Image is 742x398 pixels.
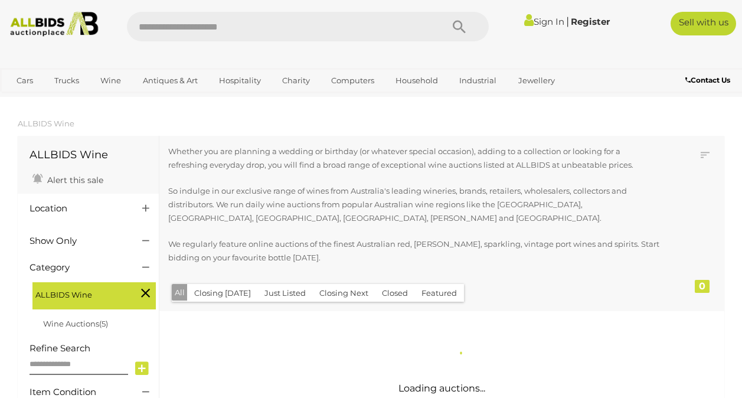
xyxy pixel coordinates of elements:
[98,90,197,110] a: [GEOGRAPHIC_DATA]
[452,71,504,90] a: Industrial
[30,344,156,354] h4: Refine Search
[9,90,47,110] a: Office
[211,71,269,90] a: Hospitality
[571,16,610,27] a: Register
[398,383,485,394] span: Loading auctions...
[685,76,730,84] b: Contact Us
[323,71,382,90] a: Computers
[430,12,489,41] button: Search
[135,71,205,90] a: Antiques & Art
[93,71,129,90] a: Wine
[168,237,661,265] p: We regularly feature online auctions of the finest Australian red, [PERSON_NAME], sparkling, vint...
[685,74,733,87] a: Contact Us
[274,71,318,90] a: Charity
[187,284,258,302] button: Closing [DATE]
[9,71,41,90] a: Cars
[511,71,563,90] a: Jewellery
[99,319,108,328] span: (5)
[30,236,125,246] h4: Show Only
[566,15,569,28] span: |
[388,71,446,90] a: Household
[18,119,74,128] a: ALLBIDS Wine
[47,71,87,90] a: Trucks
[53,90,92,110] a: Sports
[257,284,313,302] button: Just Listed
[168,184,661,226] p: So indulge in our exclusive range of wines from Australia's leading wineries, brands, retailers, ...
[375,284,415,302] button: Closed
[414,284,464,302] button: Featured
[43,319,108,328] a: Wine Auctions(5)
[524,16,564,27] a: Sign In
[695,280,710,293] div: 0
[30,170,106,188] a: Alert this sale
[312,284,375,302] button: Closing Next
[35,285,124,302] span: ALLBIDS Wine
[671,12,736,35] a: Sell with us
[168,145,661,172] p: Whether you are planning a wedding or birthday (or whatever special occasion), adding to a collec...
[5,12,103,37] img: Allbids.com.au
[44,175,103,185] span: Alert this sale
[30,149,147,161] h1: ALLBIDS Wine
[30,263,125,273] h4: Category
[30,387,125,397] h4: Item Condition
[172,284,188,301] button: All
[30,204,125,214] h4: Location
